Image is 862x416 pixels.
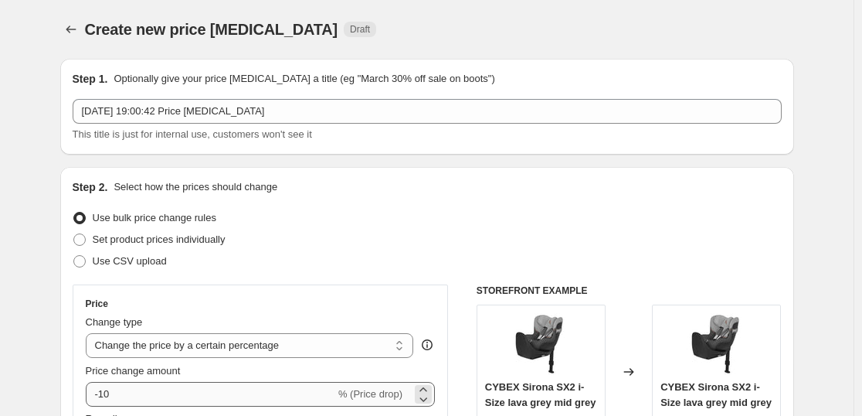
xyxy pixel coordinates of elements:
[660,381,772,408] span: CYBEX Sirona SX2 i-Size lava grey mid grey
[73,99,782,124] input: 30% off holiday sale
[477,285,782,297] h6: STOREFRONT EXAMPLE
[114,179,277,195] p: Select how the prices should change
[86,298,108,310] h3: Price
[73,128,312,140] span: This title is just for internal use, customers won't see it
[86,316,143,328] span: Change type
[93,212,216,223] span: Use bulk price change rules
[114,71,494,87] p: Optionally give your price [MEDICAL_DATA] a title (eg "March 30% off sale on boots")
[686,313,748,375] img: 41NEN8lblcL_80x.jpg
[93,234,226,245] span: Set product prices individually
[419,337,435,353] div: help
[85,21,338,38] span: Create new price [MEDICAL_DATA]
[86,382,335,407] input: -15
[60,19,82,40] button: Price change jobs
[338,388,402,400] span: % (Price drop)
[73,179,108,195] h2: Step 2.
[93,255,167,267] span: Use CSV upload
[510,313,572,375] img: 41NEN8lblcL_80x.jpg
[350,23,370,36] span: Draft
[86,365,181,377] span: Price change amount
[485,381,596,408] span: CYBEX Sirona SX2 i-Size lava grey mid grey
[73,71,108,87] h2: Step 1.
